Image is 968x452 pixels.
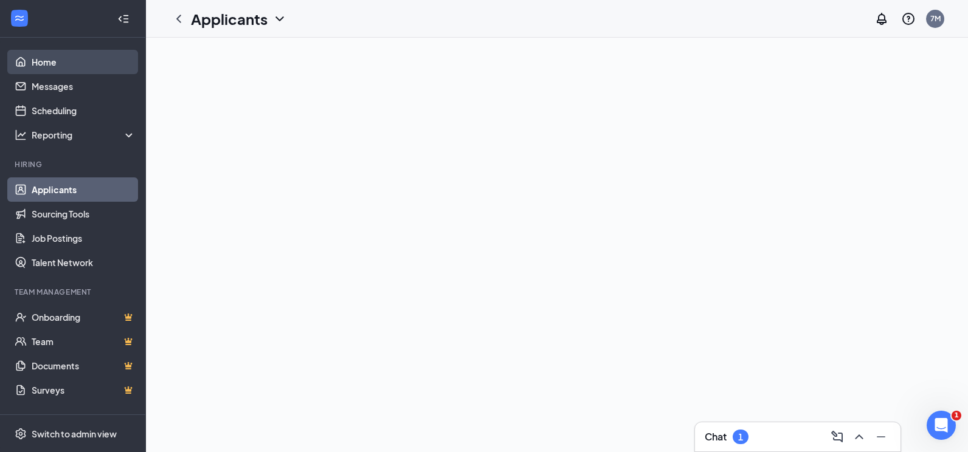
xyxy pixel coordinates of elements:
a: Scheduling [32,98,136,123]
a: TeamCrown [32,329,136,354]
a: Applicants [32,177,136,202]
iframe: Intercom live chat [927,411,956,440]
svg: Minimize [874,430,888,444]
button: ComposeMessage [828,427,847,447]
svg: WorkstreamLogo [13,12,26,24]
div: 1 [738,432,743,442]
a: SurveysCrown [32,378,136,402]
div: 7M [930,13,941,24]
a: Talent Network [32,250,136,275]
svg: Analysis [15,129,27,141]
a: DocumentsCrown [32,354,136,378]
div: Hiring [15,159,133,169]
a: Home [32,50,136,74]
svg: ChevronLeft [171,12,186,26]
button: Minimize [871,427,891,447]
svg: Settings [15,428,27,440]
svg: ChevronDown [272,12,287,26]
button: ChevronUp [849,427,869,447]
div: Team Management [15,287,133,297]
svg: Collapse [117,13,130,25]
a: Messages [32,74,136,98]
a: Sourcing Tools [32,202,136,226]
h3: Chat [705,430,727,443]
a: OnboardingCrown [32,305,136,329]
span: 1 [952,411,961,420]
h1: Applicants [191,9,268,29]
svg: Notifications [874,12,889,26]
div: Switch to admin view [32,428,117,440]
svg: ComposeMessage [830,430,845,444]
a: Job Postings [32,226,136,250]
svg: QuestionInfo [901,12,916,26]
div: Reporting [32,129,136,141]
svg: ChevronUp [852,430,866,444]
